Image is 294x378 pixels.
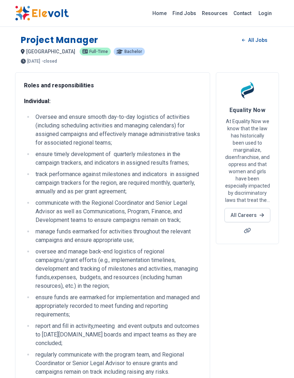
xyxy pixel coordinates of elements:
[42,59,57,63] p: - closed
[33,170,201,196] li: track performance against milestones and indicators in assigned campaign trackers for the region,...
[33,150,201,167] li: ensure timely development of quarterly milestones in the campaign trackers, and indicators in ass...
[33,227,201,244] li: manage funds earmarked for activities throughout the relevant campaigns and ensure appropriate use;
[170,8,199,19] a: Find Jobs
[21,34,98,46] h1: Project Manager
[24,82,94,89] strong: Roles and responsibilities
[229,107,265,113] span: Equality Now
[33,247,201,290] li: oversee and manage back-end logistics of regional campaigns/grant efforts (e.g., implementation t...
[89,49,108,54] span: Full-time
[231,8,254,19] a: Contact
[236,35,273,45] a: All Jobs
[254,6,276,20] a: Login
[33,350,201,376] li: regularly communicate with the program team, and Regional Coordinator or Senior Legal Advisor to ...
[33,293,201,319] li: ensure funds are earmarked for implementation and managed and appropriately recorded to meet fund...
[199,8,231,19] a: Resources
[150,8,170,19] a: Home
[238,81,256,99] img: Equality Now
[15,6,69,21] img: Elevolt
[33,113,201,147] li: Oversee and ensure smooth day-to-day logistics of activities (including scheduling activities and...
[224,208,270,222] a: All Careers
[26,49,75,54] span: [GEOGRAPHIC_DATA]
[24,98,51,105] strong: Individual:
[225,118,270,204] p: At Equality Now we know that the law has historically been used to marginalize, disenfranchise, a...
[124,49,142,54] span: Bachelor
[27,59,40,63] span: [DATE]
[33,322,201,348] li: report and fill in activity,meeting and event outputs and outcomes to [DATE][DOMAIN_NAME] boards ...
[33,199,201,224] li: communicate with the Regional Coordinator and Senior Legal Advisor as well as Communications, Pro...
